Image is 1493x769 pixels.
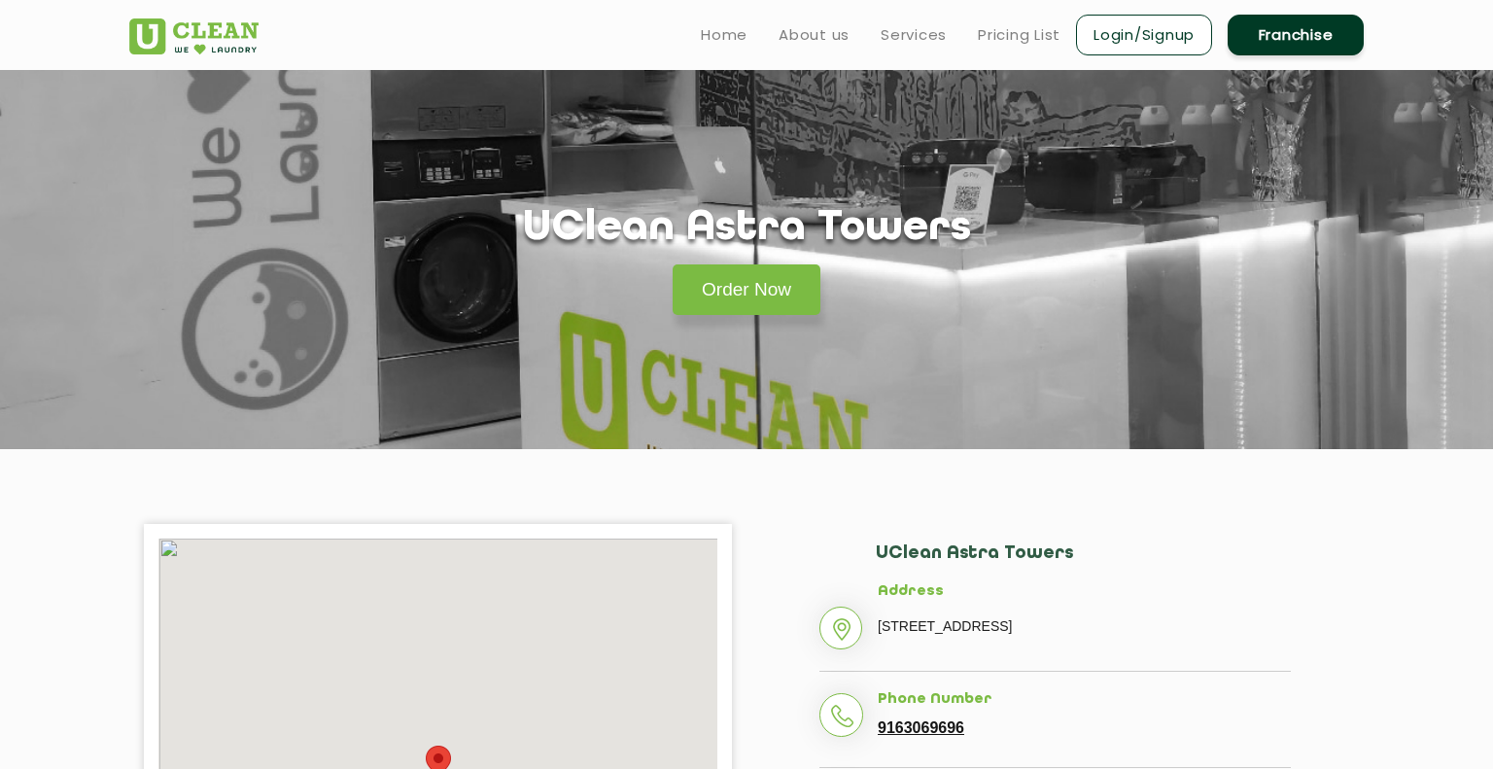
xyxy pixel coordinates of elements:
img: UClean Laundry and Dry Cleaning [129,18,259,54]
a: Order Now [673,264,820,315]
h1: UClean Astra Towers [523,204,971,254]
a: Home [701,23,747,47]
h5: Address [878,583,1291,601]
a: Services [881,23,947,47]
a: About us [779,23,850,47]
a: Pricing List [978,23,1060,47]
a: Franchise [1228,15,1364,55]
p: [STREET_ADDRESS] [878,612,1291,641]
a: 9163069696 [878,719,964,737]
h5: Phone Number [878,691,1291,709]
h2: UClean Astra Towers [876,543,1291,583]
a: Login/Signup [1076,15,1212,55]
